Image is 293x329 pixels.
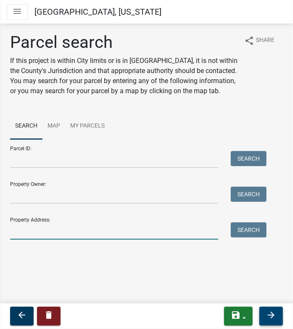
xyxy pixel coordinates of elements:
i: save [231,310,241,320]
button: delete [37,307,61,326]
button: save [224,307,253,326]
span: Share [256,36,275,46]
button: arrow_back [10,307,34,326]
h1: Parcel search [10,32,238,52]
a: [GEOGRAPHIC_DATA], [US_STATE] [34,3,161,20]
i: menu [12,6,22,16]
button: arrow_forward [259,307,283,326]
a: Map [42,113,65,140]
button: menu [7,4,28,20]
i: arrow_back [17,310,27,320]
a: Search [10,113,42,140]
p: If this project is within City limits or is in [GEOGRAPHIC_DATA], it is not within the County's J... [10,56,238,96]
i: arrow_forward [266,310,276,320]
a: My Parcels [65,113,110,140]
button: shareShare [238,32,281,49]
i: delete [44,310,54,320]
button: Search [231,222,267,238]
i: share [244,36,254,46]
button: Search [231,151,267,166]
button: Search [231,187,267,202]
